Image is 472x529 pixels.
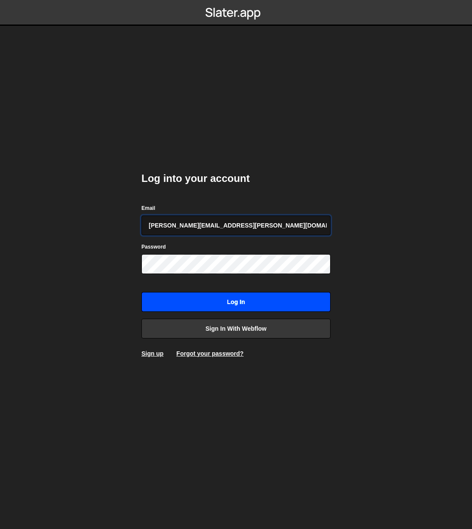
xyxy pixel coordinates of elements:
h2: Log into your account [141,172,331,185]
a: Forgot your password? [176,350,243,357]
a: Sign in with Webflow [141,319,331,338]
label: Email [141,204,155,212]
input: Log in [141,292,331,312]
a: Sign up [141,350,163,357]
label: Password [141,243,166,251]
